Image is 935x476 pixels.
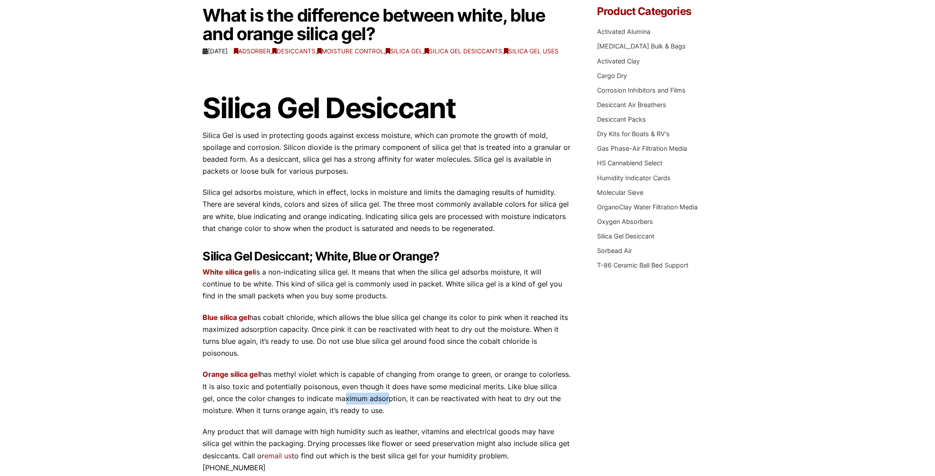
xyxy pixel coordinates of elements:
[597,145,687,152] a: Gas Phase-Air Filtration Media
[597,6,732,17] h4: Product Categories
[597,57,640,65] a: Activated Clay
[504,48,559,55] a: Silica Gel Uses
[597,159,662,167] a: HS Cannablend Select
[234,48,270,55] a: Adsorber
[597,72,627,79] a: Cargo Dry
[203,426,571,474] p: Any product that will damage with high humidity such as leather, vitamins and electrical goods ma...
[424,48,502,55] a: Silica Gel Desiccants
[597,115,646,123] a: Desiccant Packs
[597,203,698,211] a: OrganoClay Water Filtration Media
[317,48,384,55] a: Moisture Control
[272,48,315,55] a: Desiccants
[203,312,571,360] p: has cobalt chloride, which allows the blue silica gel change its color to pink when it reached it...
[203,48,228,55] time: [DATE]
[597,86,686,94] a: Corrosion Inhibitors and Films
[597,101,666,108] a: Desiccant Air Breathers
[203,370,260,379] a: Orange silica gel
[597,130,670,138] a: Dry Kits for Boats & RV's
[597,42,686,50] a: [MEDICAL_DATA] Bulk & Bags
[203,186,571,234] p: Silica gel adsorbs moisture, which in effect, locks in moisture and limits the damaging results o...
[597,189,643,196] a: Molecular Sieve
[597,247,632,254] a: Sorbead Air
[203,249,571,264] h2: Silica Gel Desiccant; White, Blue or Orange?
[203,6,571,43] h1: What is the difference between white, blue and orange silica gel?
[234,47,559,56] span: , , , , ,
[203,130,571,178] p: Silica Gel is used in protecting goods against excess moisture, which can promote the growth of m...
[203,266,571,302] p: is a non-indicating silica gel. It means that when the silica gel adsorbs moisture, it will conti...
[203,93,571,123] h1: Silica Gel Desiccant
[203,268,255,276] a: White silica gel
[265,451,292,460] a: email us
[597,261,688,269] a: T-86 Ceramic Ball Bed Support
[203,313,250,322] a: Blue silica gel
[597,218,653,225] a: Oxygen Absorbers
[597,232,654,240] a: Silica Gel Desiccant
[597,174,671,182] a: Humidity Indicator Cards
[386,48,423,55] a: Silica Gel
[597,28,650,35] a: Activated Alumina
[203,368,571,416] p: has methyl violet which is capable of changing from orange to green, or orange to colorless. It i...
